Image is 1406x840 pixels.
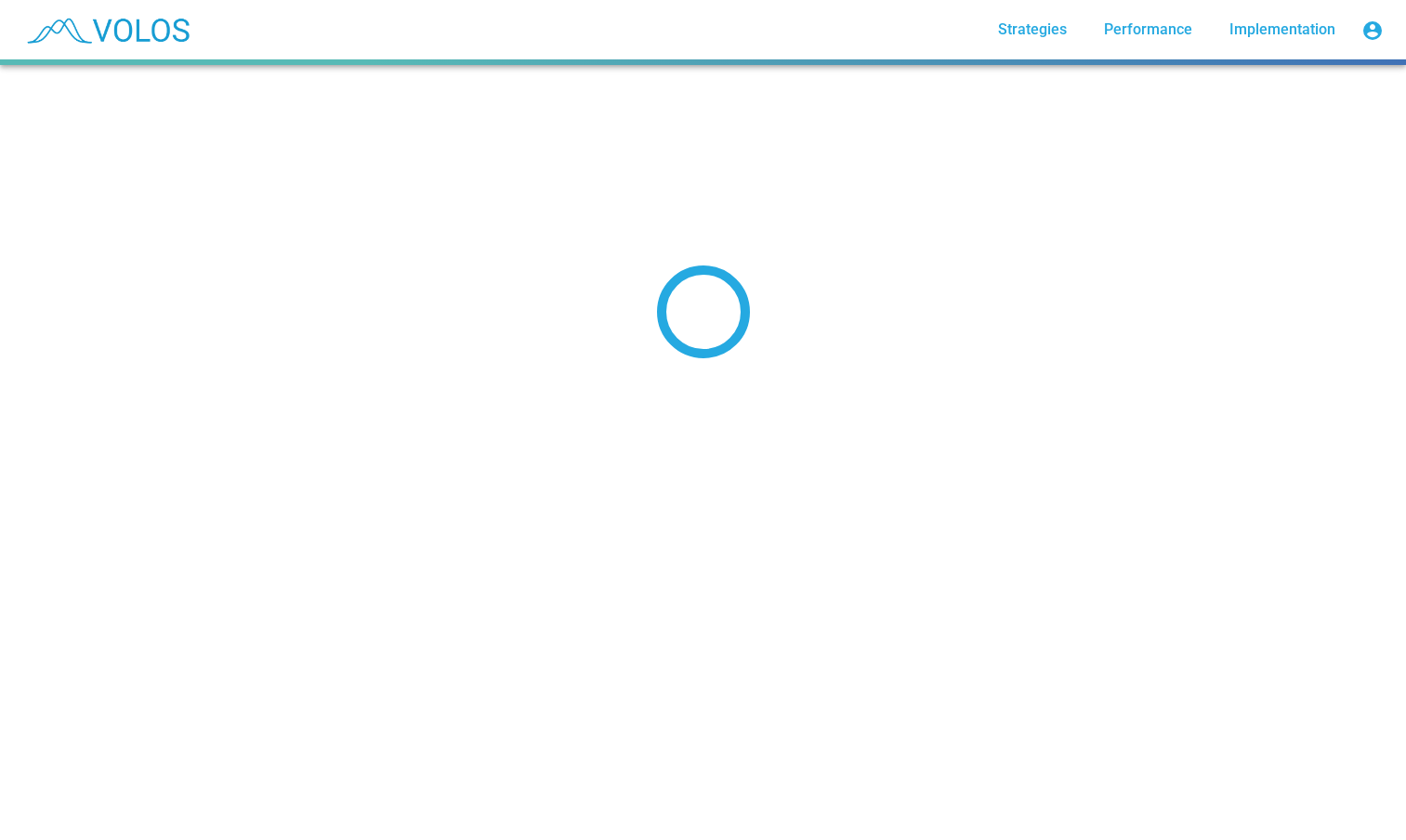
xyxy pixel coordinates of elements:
mat-icon: account_circle [1361,19,1384,42]
a: Performance [1089,13,1207,46]
span: Implementation [1229,20,1335,38]
span: Performance [1104,20,1192,38]
a: Strategies [983,13,1082,46]
a: Implementation [1215,13,1350,46]
span: Strategies [998,20,1067,38]
img: blue_transparent.png [15,6,199,53]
